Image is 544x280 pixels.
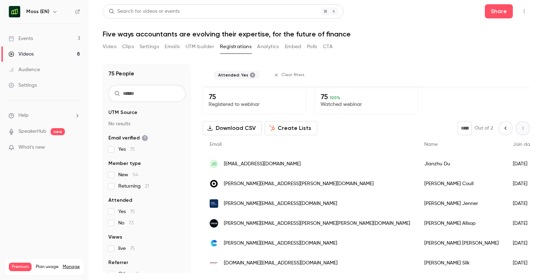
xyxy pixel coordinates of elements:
div: [PERSON_NAME] Jenner [417,194,506,213]
button: Analytics [257,41,279,52]
span: [EMAIL_ADDRESS][DOMAIN_NAME] [224,160,301,168]
h6: Moss (EN) [26,8,49,15]
span: 21 [145,184,149,189]
img: orean.co.uk [210,219,218,228]
button: Clips [122,41,134,52]
span: New [118,171,138,178]
span: Member type [108,160,141,167]
span: 2 [136,272,138,276]
button: Emails [165,41,180,52]
span: Email verified [108,135,148,142]
span: What's new [18,144,45,151]
span: Name [424,142,438,147]
div: [DATE] [506,154,542,174]
button: Registrations [220,41,251,52]
span: Yes [118,208,135,215]
button: Previous page [499,121,513,135]
span: live [118,245,135,252]
button: Clear filters [271,69,309,81]
span: Email [210,142,222,147]
div: [DATE] [506,194,542,213]
span: new [51,128,65,135]
button: Create Lists [265,121,317,135]
button: UTM builder [186,41,214,52]
button: Video [103,41,117,52]
div: [DATE] [506,213,542,233]
button: Remove "Did attend" from selected filters [250,72,255,78]
span: No [118,219,134,227]
div: Settings [8,82,37,89]
span: 54 [132,172,138,177]
span: [DOMAIN_NAME][EMAIL_ADDRESS][DOMAIN_NAME] [224,259,338,267]
img: Moss (EN) [9,6,20,17]
span: 75 [130,147,135,152]
span: Plan usage [36,264,58,270]
div: [PERSON_NAME] [PERSON_NAME] [417,233,506,253]
span: Views [108,234,122,241]
div: Audience [8,66,40,73]
p: 75 [209,92,300,101]
span: Attended [108,197,132,204]
p: Registered to webinar [209,101,300,108]
iframe: Noticeable Trigger [72,144,80,151]
div: [DATE] [506,253,542,273]
p: No results [108,120,186,127]
button: Settings [140,41,159,52]
a: SpeakerHub [18,128,46,135]
div: [PERSON_NAME] Allsop [417,213,506,233]
li: help-dropdown-opener [8,112,80,119]
h1: Five ways accountants are evolving their expertise, for the future of finance [103,30,530,38]
p: Watched webinar [321,101,412,108]
p: 75 [321,92,412,101]
span: Attended: Yes [218,72,248,78]
span: Join date [513,142,535,147]
button: Share [485,4,513,18]
span: 75 [130,209,135,214]
span: [PERSON_NAME][EMAIL_ADDRESS][DOMAIN_NAME] [224,200,337,207]
span: [PERSON_NAME][EMAIL_ADDRESS][DOMAIN_NAME] [224,240,337,247]
div: Search for videos or events [109,8,180,15]
div: [PERSON_NAME] Silk [417,253,506,273]
span: Help [18,112,29,119]
h1: 75 People [108,69,134,78]
img: charliehr.com [210,239,218,247]
span: Referrer [108,259,128,266]
div: Videos [8,51,34,58]
button: Top Bar Actions [518,6,530,17]
button: CTA [323,41,333,52]
span: Returning [118,183,149,190]
span: Yes [118,146,135,153]
span: Other [118,270,138,278]
span: 100 % [330,95,340,100]
span: 75 [130,246,135,251]
span: [PERSON_NAME][EMAIL_ADDRESS][PERSON_NAME][DOMAIN_NAME] [224,180,374,188]
img: kaiahealth.com [210,199,218,208]
button: Download CSV [203,121,262,135]
button: Embed [285,41,301,52]
span: Premium [9,263,32,271]
section: facet-groups [108,109,186,278]
div: [PERSON_NAME] Coull [417,174,506,194]
span: UTM Source [108,109,137,116]
img: drummondcentral.co.uk [210,179,218,188]
div: Jianzhu Du [417,154,506,174]
span: Clear filters [282,72,305,78]
span: JD [211,161,217,167]
a: Manage [63,264,80,270]
button: Polls [307,41,317,52]
img: rosewoodpet.com [210,259,218,267]
div: [DATE] [506,233,542,253]
span: 73 [129,221,134,225]
div: Events [8,35,33,42]
p: Out of 2 [475,125,493,132]
span: [PERSON_NAME][EMAIL_ADDRESS][PERSON_NAME][PERSON_NAME][DOMAIN_NAME] [224,220,410,227]
div: [DATE] [506,174,542,194]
